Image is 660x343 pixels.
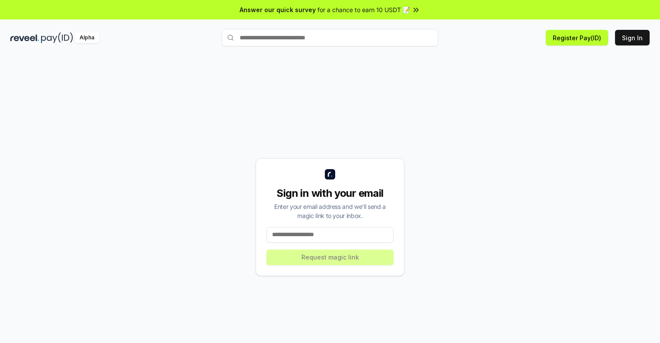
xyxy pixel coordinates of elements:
img: reveel_dark [10,32,39,43]
span: for a chance to earn 10 USDT 📝 [317,5,410,14]
div: Alpha [75,32,99,43]
button: Register Pay(ID) [546,30,608,45]
img: logo_small [325,169,335,180]
img: pay_id [41,32,73,43]
div: Sign in with your email [266,186,394,200]
span: Answer our quick survey [240,5,316,14]
div: Enter your email address and we’ll send a magic link to your inbox. [266,202,394,220]
button: Sign In [615,30,650,45]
